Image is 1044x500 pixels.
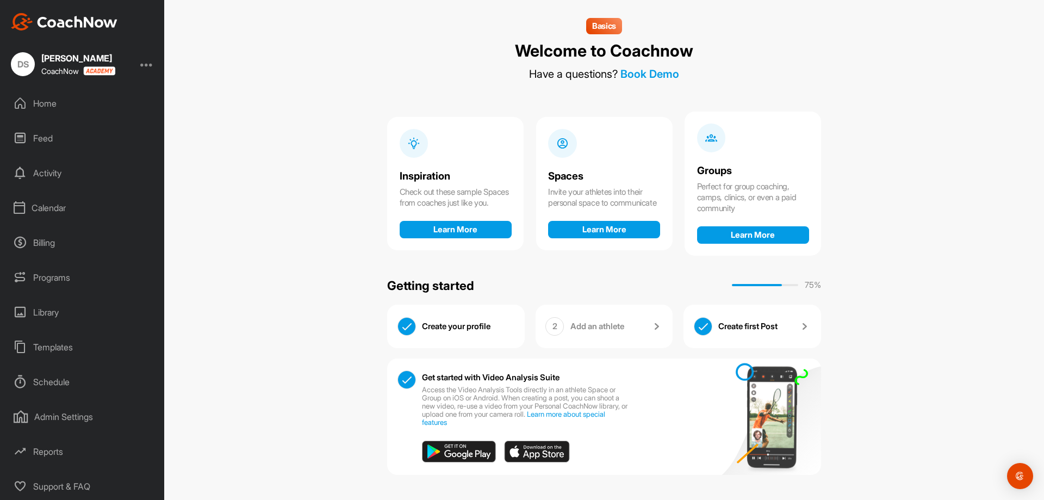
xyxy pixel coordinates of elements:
div: Feed [6,125,159,152]
div: [PERSON_NAME] [41,54,115,63]
img: info [705,132,718,144]
div: Groups [697,165,809,177]
div: 2 [545,317,564,336]
div: Home [6,90,159,117]
div: Inspiration [400,171,512,182]
img: mobile-app-design.7dd1a2cf8cf7ef6903d5e1b4fd0f0f15.svg [713,353,821,480]
a: Add an athlete [570,317,663,336]
button: Learn More [548,221,660,238]
div: Activity [6,159,159,187]
div: Admin Settings [6,403,159,430]
p: Get started with Video Analysis Suite [422,373,560,381]
img: play_store [422,441,496,462]
div: Invite your athletes into their personal space to communicate [548,187,660,208]
div: Templates [6,334,159,361]
a: Learn more about special features [422,410,605,427]
a: Book Demo [620,67,679,81]
img: arrow [798,320,811,333]
div: Spaces [548,171,660,182]
a: Create first Post [718,317,811,336]
div: Have a questions? [529,67,679,81]
div: Schedule [6,368,159,396]
div: DS [11,52,35,76]
img: app_store [504,441,570,462]
p: Create first Post [718,321,778,332]
img: arrow [650,320,663,333]
img: CoachNow [11,13,117,30]
img: info [556,137,569,150]
div: Welcome to Coachnow [515,40,693,61]
p: Access the Video Analysis Tools directly in an athlete Space or Group on iOS or Android. When cre... [422,386,630,427]
img: check [398,318,415,335]
div: Basics [586,18,622,34]
img: info [408,137,420,150]
img: CoachNow acadmey [83,66,115,76]
div: Calendar [6,194,159,221]
div: Create your profile [422,317,514,336]
div: Support & FAQ [6,473,159,500]
div: CoachNow [41,66,115,76]
div: Open Intercom Messenger [1007,463,1033,489]
div: Programs [6,264,159,291]
div: Billing [6,229,159,256]
div: Library [6,299,159,326]
p: Add an athlete [570,321,624,332]
button: Learn More [400,221,512,238]
div: Perfect for group coaching, camps, clinics, or even a paid community [697,181,809,214]
img: check [694,318,712,335]
img: check [398,371,415,388]
button: Learn More [697,226,809,244]
div: Reports [6,438,159,465]
p: 75 % [805,279,821,292]
div: Getting started [387,276,474,295]
div: Check out these sample Spaces from coaches just like you. [400,187,512,208]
